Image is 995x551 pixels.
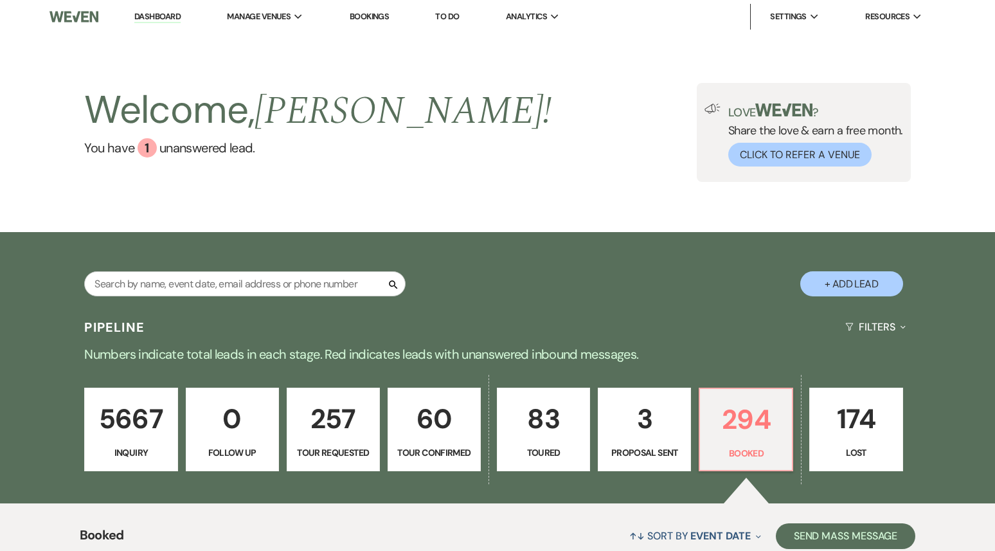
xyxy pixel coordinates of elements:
p: 5667 [93,397,169,440]
a: Bookings [350,11,390,22]
a: 3Proposal Sent [598,388,691,471]
p: 0 [194,397,271,440]
input: Search by name, event date, email address or phone number [84,271,406,296]
a: 5667Inquiry [84,388,177,471]
p: Numbers indicate total leads in each stage. Red indicates leads with unanswered inbound messages. [35,344,960,365]
img: weven-logo-green.svg [755,104,812,116]
p: Follow Up [194,446,271,460]
span: Settings [770,10,807,23]
a: 83Toured [497,388,590,471]
p: 83 [505,397,582,440]
a: Dashboard [134,11,181,23]
p: Tour Requested [295,446,372,460]
a: 174Lost [809,388,902,471]
button: Click to Refer a Venue [728,143,872,167]
span: Analytics [506,10,547,23]
span: Manage Venues [227,10,291,23]
p: Toured [505,446,582,460]
span: Event Date [690,529,750,543]
span: Resources [865,10,910,23]
p: 257 [295,397,372,440]
p: 3 [606,397,683,440]
p: Proposal Sent [606,446,683,460]
p: Tour Confirmed [396,446,472,460]
button: + Add Lead [800,271,903,296]
p: 60 [396,397,472,440]
a: To Do [435,11,459,22]
a: 294Booked [699,388,793,471]
div: 1 [138,138,157,158]
p: Booked [708,446,784,460]
p: 294 [708,398,784,441]
p: Inquiry [93,446,169,460]
a: 0Follow Up [186,388,279,471]
img: Weven Logo [49,3,98,30]
button: Filters [840,310,910,344]
a: 257Tour Requested [287,388,380,471]
button: Send Mass Message [776,523,916,549]
p: 174 [818,397,894,440]
h3: Pipeline [84,318,145,336]
p: Love ? [728,104,903,118]
img: loud-speaker-illustration.svg [704,104,721,114]
span: ↑↓ [629,529,645,543]
a: 60Tour Confirmed [388,388,481,471]
span: [PERSON_NAME] ! [255,82,551,141]
p: Lost [818,446,894,460]
div: Share the love & earn a free month. [721,104,903,167]
h2: Welcome, [84,83,551,138]
a: You have 1 unanswered lead. [84,138,551,158]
